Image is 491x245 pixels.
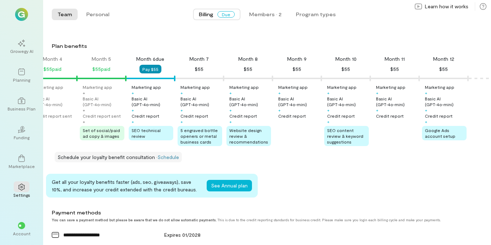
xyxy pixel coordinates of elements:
div: Credit report [425,113,453,119]
span: Google Ads account setup [425,128,455,139]
div: Credit report [229,113,257,119]
div: Credit report sent [34,113,72,119]
div: Credit report [376,113,404,119]
div: + [425,90,427,96]
div: This is due to the credit reporting standards for business credit. Please make sure you login eac... [52,218,444,222]
div: Members · 2 [249,11,281,18]
div: + [425,107,427,113]
a: Funding [9,120,35,146]
div: Planning [13,77,30,83]
div: Basic AI (GPT‑4o‑mini) [180,96,222,107]
div: Marketing app [376,84,405,90]
div: Month 4 [43,55,62,63]
div: Basic AI (GPT‑4o‑mini) [83,96,124,107]
div: + [132,119,134,124]
div: $55 [195,65,203,73]
div: + [180,107,183,113]
div: Marketing app [229,84,259,90]
div: + [180,119,183,124]
div: + [83,107,85,113]
span: 5 engraved bottle openers or metal business cards [180,128,218,144]
div: + [132,107,134,113]
button: Pay $55 [139,65,161,73]
div: Credit report sent [83,113,121,119]
div: Get all your loyalty benefits faster (ads, seo, giveaways), save 10%, and increase your credit ex... [52,178,201,193]
div: Basic AI (GPT‑4o‑mini) [376,96,418,107]
div: Business Plan [8,106,36,112]
div: $55 [293,65,301,73]
span: SEO technical review [132,128,161,139]
div: + [327,90,330,96]
div: Month 12 [433,55,454,63]
strong: You can save a payment method but please be aware that we do not allow automatic payments. [52,218,216,222]
div: Credit report [180,113,208,119]
span: Website design review & recommendations [229,128,268,144]
div: + [278,90,281,96]
div: Credit report [278,113,306,119]
div: + [229,90,232,96]
div: $55 paid [43,65,61,73]
div: + [278,107,281,113]
div: + [180,90,183,96]
div: Month 8 [238,55,258,63]
div: $55 [341,65,350,73]
div: Payment methods [52,209,444,216]
div: Marketing app [425,84,454,90]
div: Basic AI (GPT‑4o‑mini) [327,96,369,107]
div: Marketing app [83,84,112,90]
a: Schedule [157,154,179,160]
button: Personal [81,9,115,20]
div: Credit report [327,113,355,119]
div: + [229,107,232,113]
div: Month 6 due [136,55,164,63]
span: Billing [199,11,213,18]
div: + [376,107,378,113]
span: Schedule your loyalty benefit consultation · [58,154,157,160]
div: Marketing app [34,84,63,90]
div: + [327,119,330,124]
div: Marketing app [327,84,357,90]
div: $55 [439,65,448,73]
button: BillingDue [193,9,240,20]
div: + [229,119,232,124]
div: + [83,119,85,124]
div: Month 5 [92,55,111,63]
div: + [83,90,85,96]
div: + [425,119,427,124]
div: Credit report [132,113,159,119]
div: Month 7 [189,55,209,63]
button: Members · 2 [243,9,287,20]
button: Program types [290,9,341,20]
a: Planning [9,63,35,89]
div: Marketing app [180,84,210,90]
div: $55 paid [92,65,110,73]
div: Basic AI (GPT‑4o‑mini) [425,96,467,107]
div: Marketplace [9,163,35,169]
span: Expires 01/2028 [164,232,201,238]
div: Month 10 [335,55,357,63]
div: + [376,90,378,96]
span: Set of social/paid ad copy & images [83,128,120,139]
div: Funding [14,135,29,140]
a: Settings [9,178,35,204]
button: See Annual plan [207,180,252,191]
div: Plan benefits [52,42,488,50]
div: Marketing app [132,84,161,90]
a: Business Plan [9,91,35,117]
div: Account [13,231,31,236]
div: $55 [390,65,399,73]
div: Basic AI (GPT‑4o‑mini) [34,96,75,107]
div: Settings [13,192,30,198]
a: Marketplace [9,149,35,175]
div: + [132,90,134,96]
span: Learn how it works [425,3,468,10]
div: Basic AI (GPT‑4o‑mini) [229,96,271,107]
a: Growegy AI [9,34,35,60]
div: Month 11 [385,55,405,63]
div: $55 [244,65,252,73]
div: + [327,107,330,113]
div: Month 9 [287,55,307,63]
div: Basic AI (GPT‑4o‑mini) [132,96,173,107]
button: Team [52,9,78,20]
span: SEO content review & keyword suggestions [327,128,363,144]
